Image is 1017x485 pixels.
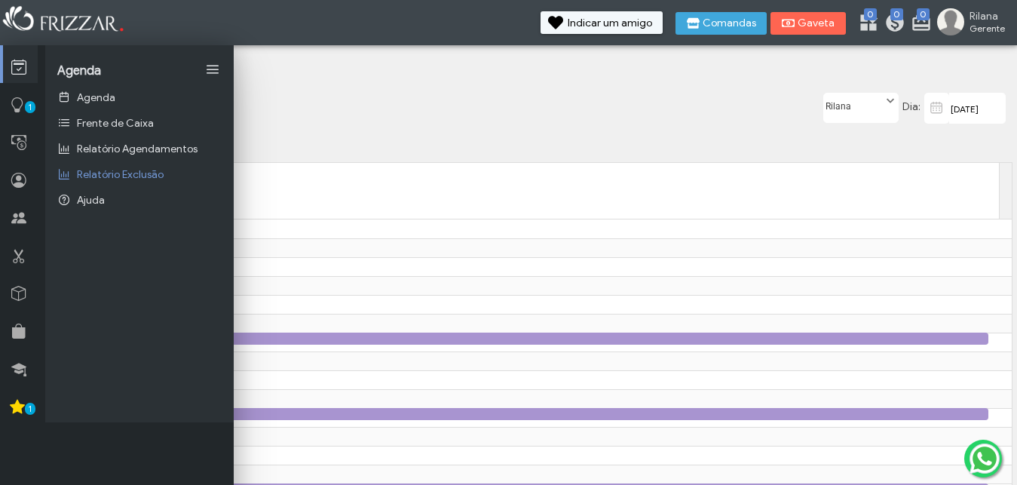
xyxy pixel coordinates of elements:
[770,12,846,35] button: Gaveta
[45,187,234,213] a: Ajuda
[798,18,835,29] span: Gaveta
[966,440,1003,477] img: whatsapp.png
[77,117,154,130] span: Frente de Caixa
[45,110,234,136] a: Frente de Caixa
[675,12,767,35] button: Comandas
[890,8,903,20] span: 0
[970,10,1005,23] span: Rilana
[824,94,884,112] label: Rilana
[902,100,921,113] span: Dia:
[937,8,1009,38] a: Rilana Gerente
[927,99,946,117] img: calendar-01.svg
[25,403,35,415] span: 1
[25,101,35,113] span: 1
[858,12,873,36] a: 0
[911,12,926,36] a: 0
[57,63,101,78] span: Agenda
[703,18,756,29] span: Comandas
[45,161,234,187] a: Relatório Exclusão
[568,18,652,29] span: Indicar um amigo
[77,91,115,104] span: Agenda
[541,11,663,34] button: Indicar um amigo
[917,8,930,20] span: 0
[949,93,1006,124] input: data
[970,23,1005,34] span: Gerente
[864,8,877,20] span: 0
[45,136,234,161] a: Relatório Agendamentos
[77,143,198,155] span: Relatório Agendamentos
[884,12,899,36] a: 0
[77,194,105,207] span: Ajuda
[45,84,234,110] a: Agenda
[77,168,164,181] span: Relatório Exclusão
